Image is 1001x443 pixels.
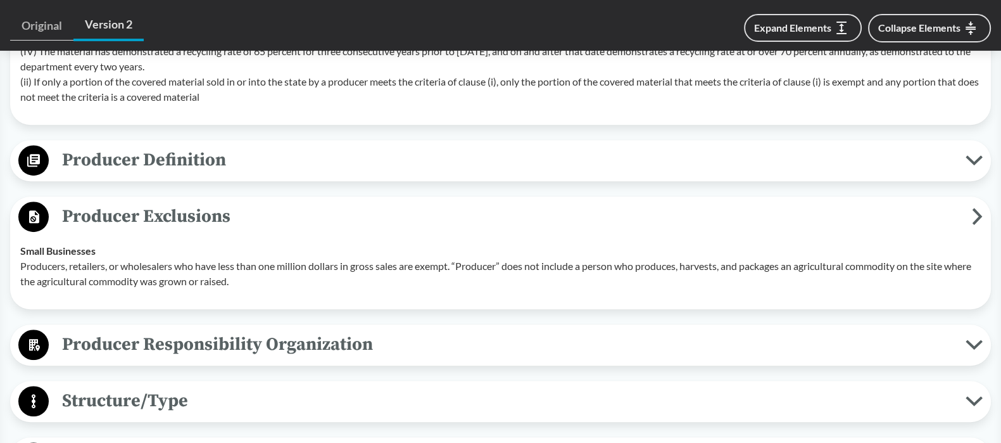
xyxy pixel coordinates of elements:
button: Producer Exclusions [15,201,986,233]
strong: Small Businesses [20,245,96,257]
a: Version 2 [73,10,144,41]
button: Structure/Type [15,385,986,418]
span: Producer Exclusions [49,202,972,231]
span: Structure/Type [49,387,966,415]
span: Producer Responsibility Organization [49,330,966,359]
button: Producer Responsibility Organization [15,329,986,361]
span: Producer Definition [49,146,966,174]
a: Original [10,11,73,41]
p: Producers, retailers, or wholesalers who have less than one million dollars in gross sales are ex... [20,259,981,289]
button: Expand Elements [744,14,862,42]
button: Collapse Elements [868,14,991,42]
button: Producer Definition [15,144,986,177]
